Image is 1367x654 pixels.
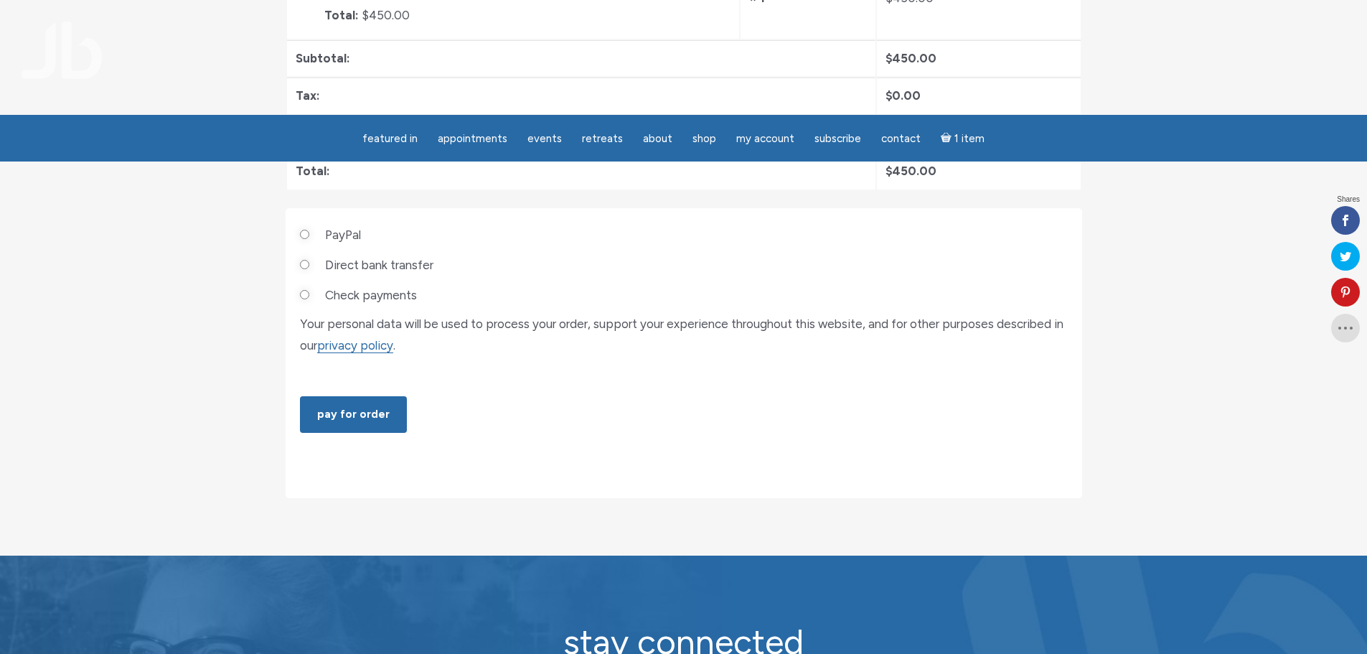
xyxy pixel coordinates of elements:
th: Tax: [287,78,876,114]
span: My Account [736,132,794,145]
label: PayPal [325,223,361,247]
a: Cart1 item [932,123,993,153]
span: Contact [881,132,921,145]
span: Appointments [438,132,507,145]
a: Events [519,125,570,153]
label: Direct bank transfer [325,253,433,277]
img: Jamie Butler. The Everyday Medium [22,22,103,79]
label: Check payments [325,283,417,307]
p: Your personal data will be used to process your order, support your experience throughout this we... [300,313,1068,357]
span: $ [886,88,892,103]
span: Shop [692,132,716,145]
span: Retreats [582,132,623,145]
a: My Account [728,125,803,153]
button: Pay for order [300,396,407,433]
a: privacy policy [317,338,393,353]
span: $ [886,51,892,65]
a: Shop [684,125,725,153]
th: Subtotal: [287,40,876,77]
span: Subscribe [814,132,861,145]
span: About [643,132,672,145]
bdi: 0.00 [886,88,921,103]
bdi: 450.00 [886,51,936,65]
span: Events [527,132,562,145]
i: Cart [941,132,954,145]
a: featured in [354,125,426,153]
a: Subscribe [806,125,870,153]
bdi: 450.00 [886,164,936,178]
span: $ [886,164,892,178]
span: featured in [362,132,418,145]
span: 1 item [954,134,985,144]
th: Total: [287,153,876,190]
a: About [634,125,681,153]
a: Retreats [573,125,631,153]
a: Appointments [429,125,516,153]
span: Shares [1337,196,1360,203]
a: Contact [873,125,929,153]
